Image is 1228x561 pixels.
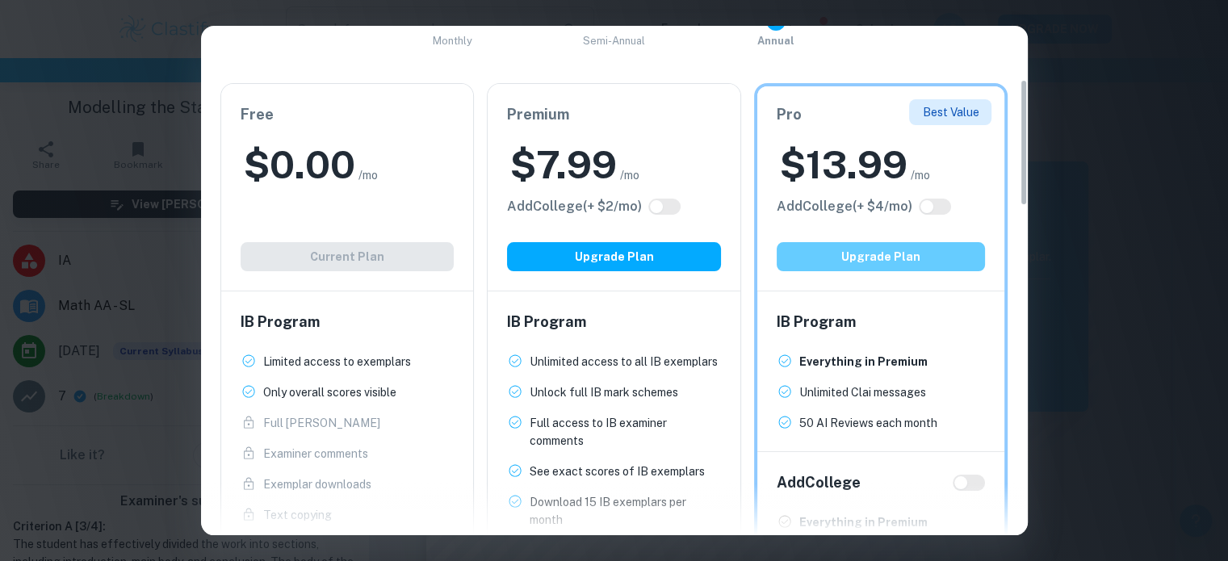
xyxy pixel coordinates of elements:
span: Annual [757,35,794,47]
span: /mo [620,166,639,184]
span: Semi-Annual [583,35,645,47]
h6: Pro [777,103,986,126]
p: Examiner comments [263,445,368,463]
p: Full [PERSON_NAME] [263,414,380,432]
p: Unlock full IB mark schemes [530,383,678,401]
p: Everything in Premium [799,353,928,371]
h6: IB Program [241,311,455,333]
h2: $ 13.99 [780,139,907,190]
h2: $ 7.99 [510,139,617,190]
p: Only overall scores visible [263,383,396,401]
h6: Premium [507,103,721,126]
h6: Click to see all the additional College features. [777,197,912,216]
h6: Add College [777,471,861,494]
h6: Click to see all the additional College features. [507,197,642,216]
h6: Free [241,103,455,126]
span: /mo [911,166,930,184]
p: Full access to IB examiner comments [530,414,721,450]
p: Best Value [922,103,979,121]
button: Upgrade Plan [777,242,986,271]
span: /mo [358,166,378,184]
p: Unlimited access to all IB exemplars [530,353,718,371]
p: Unlimited Clai messages [799,383,926,401]
h6: IB Program [507,311,721,333]
p: See exact scores of IB exemplars [530,463,705,480]
span: Monthly [433,35,472,47]
h2: $ 0.00 [244,139,355,190]
h6: IB Program [777,311,986,333]
p: 50 AI Reviews each month [799,414,937,432]
p: Limited access to exemplars [263,353,411,371]
p: Exemplar downloads [263,475,371,493]
button: Upgrade Plan [507,242,721,271]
